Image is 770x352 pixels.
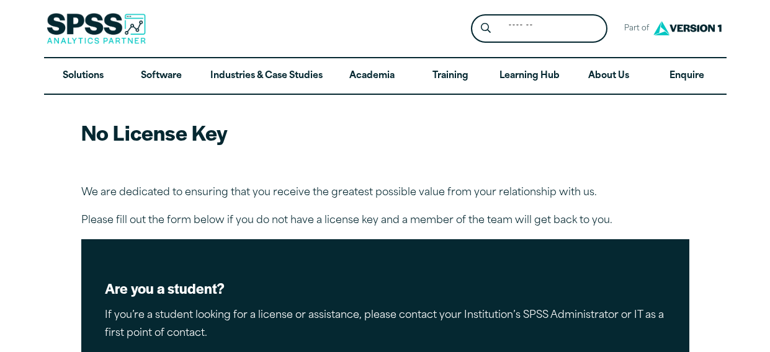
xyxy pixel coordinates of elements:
p: We are dedicated to ensuring that you receive the greatest possible value from your relationship ... [81,184,689,202]
p: Please fill out the form below if you do not have a license key and a member of the team will get... [81,212,689,230]
nav: Desktop version of site main menu [44,58,727,94]
a: Industries & Case Studies [200,58,333,94]
a: Enquire [648,58,726,94]
a: Learning Hub [490,58,570,94]
a: About Us [570,58,648,94]
button: Search magnifying glass icon [474,17,497,40]
form: Site Header Search Form [471,14,607,43]
a: Academia [333,58,411,94]
a: Solutions [44,58,122,94]
h2: No License Key [81,118,689,146]
a: Software [122,58,200,94]
svg: Search magnifying glass icon [481,23,491,33]
h2: Are you a student? [105,279,666,297]
a: Training [411,58,489,94]
p: If you’re a student looking for a license or assistance, please contact your Institution’s SPSS A... [105,307,666,343]
img: Version1 Logo [650,17,725,40]
img: SPSS Analytics Partner [47,13,146,44]
span: Part of [617,20,650,38]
